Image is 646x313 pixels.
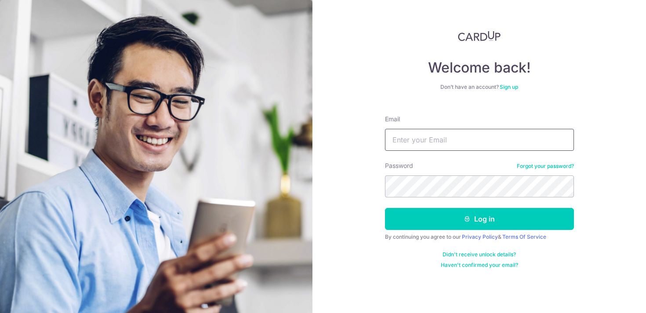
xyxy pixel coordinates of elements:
label: Password [385,161,413,170]
button: Log in [385,208,574,230]
a: Haven't confirmed your email? [441,262,518,269]
div: By continuing you agree to our & [385,233,574,240]
label: Email [385,115,400,124]
img: CardUp Logo [458,31,501,41]
div: Don’t have an account? [385,84,574,91]
a: Terms Of Service [502,233,546,240]
a: Privacy Policy [462,233,498,240]
a: Didn't receive unlock details? [443,251,516,258]
h4: Welcome back! [385,59,574,76]
input: Enter your Email [385,129,574,151]
a: Sign up [500,84,518,90]
a: Forgot your password? [517,163,574,170]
